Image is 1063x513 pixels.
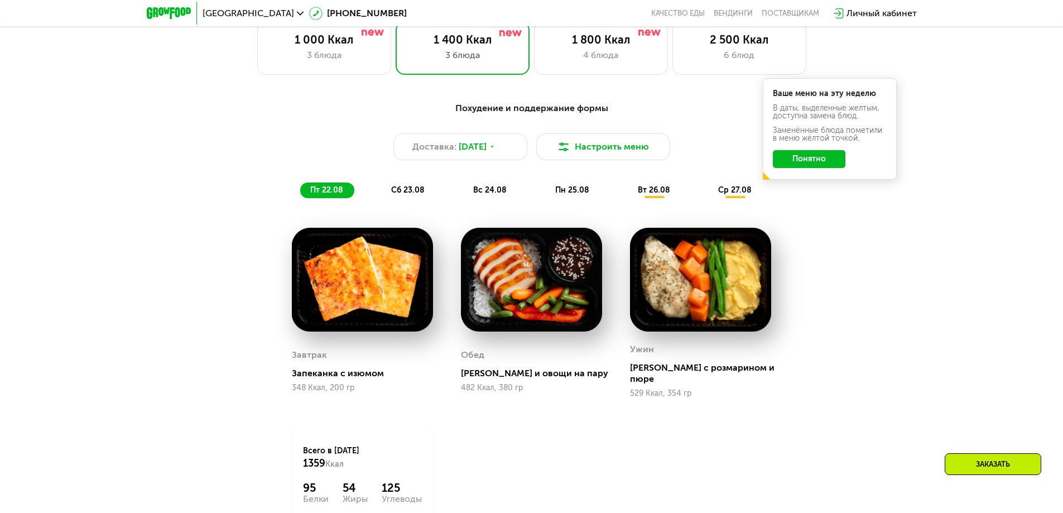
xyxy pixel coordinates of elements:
div: 54 [343,481,368,495]
span: 1359 [303,457,325,469]
div: [PERSON_NAME] и овощи на пару [461,368,611,379]
div: 348 Ккал, 200 гр [292,383,433,392]
div: поставщикам [762,9,819,18]
div: 95 [303,481,329,495]
div: Ужин [630,341,654,358]
div: 2 500 Ккал [684,33,795,46]
div: Жиры [343,495,368,504]
div: Личный кабинет [846,7,917,20]
button: Настроить меню [536,133,670,160]
div: 1 800 Ккал [546,33,656,46]
div: 529 Ккал, 354 гр [630,389,771,398]
a: [PHONE_NUMBER] [309,7,407,20]
div: Ваше меню на эту неделю [773,90,887,98]
div: 482 Ккал, 380 гр [461,383,602,392]
div: 1 000 Ккал [269,33,379,46]
div: Углеводы [382,495,422,504]
span: вт 26.08 [638,185,670,195]
div: 4 блюда [546,49,656,62]
div: 6 блюд [684,49,795,62]
a: Качество еды [651,9,705,18]
div: Заменённые блюда пометили в меню жёлтой точкой. [773,127,887,142]
a: Вендинги [714,9,753,18]
div: Запеканка с изюмом [292,368,442,379]
span: сб 23.08 [391,185,425,195]
span: пт 22.08 [310,185,343,195]
span: вс 24.08 [473,185,507,195]
div: Обед [461,347,484,363]
div: Похудение и поддержание формы [201,102,862,116]
div: Белки [303,495,329,504]
span: Доставка: [412,140,456,154]
div: В даты, выделенные желтым, доступна замена блюд. [773,104,887,120]
span: Ккал [325,459,344,469]
span: пн 25.08 [555,185,589,195]
div: 125 [382,481,422,495]
div: 1 400 Ккал [407,33,518,46]
div: 3 блюда [407,49,518,62]
span: ср 27.08 [718,185,752,195]
button: Понятно [773,150,845,168]
span: [GEOGRAPHIC_DATA] [203,9,294,18]
div: [PERSON_NAME] с розмарином и пюре [630,362,780,385]
div: 3 блюда [269,49,379,62]
div: Завтрак [292,347,327,363]
div: Заказать [945,453,1041,475]
span: [DATE] [459,140,487,154]
div: Всего в [DATE] [303,445,422,470]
